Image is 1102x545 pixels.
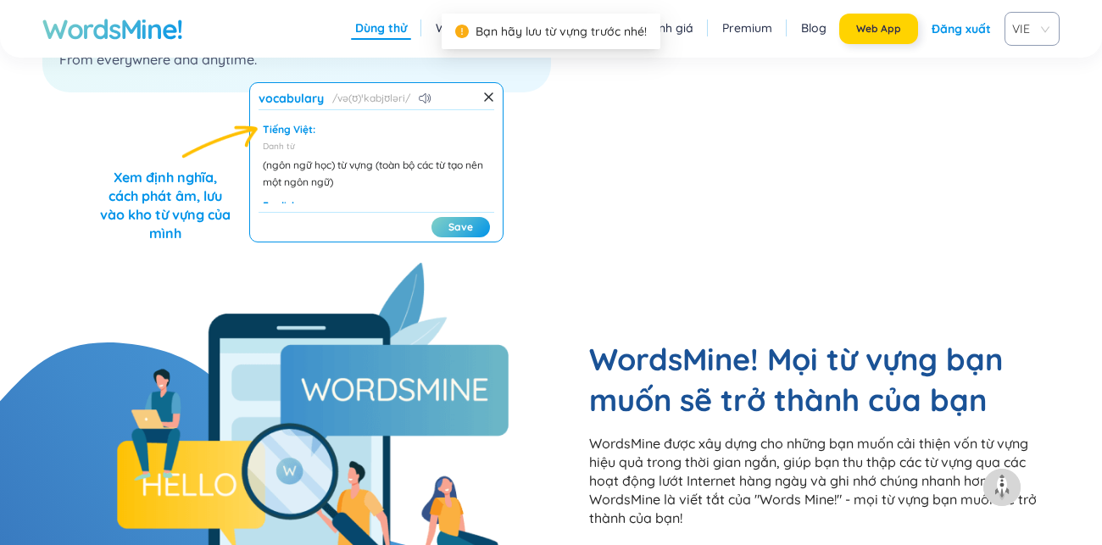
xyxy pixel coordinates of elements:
[436,19,529,36] a: WordsMine! là gì
[932,14,991,44] div: Đăng xuất
[988,474,1016,501] img: to top
[722,19,772,36] a: Premium
[332,92,410,105] span: və(ʊ)ˈkabjʊləri
[801,19,826,36] a: Blog
[42,12,183,46] a: WordsMine!
[263,199,490,213] div: English:
[476,24,647,39] span: Bạn hãy lưu từ vựng trước nhé!
[856,22,901,36] span: Web App
[263,157,490,191] div: (ngôn ngữ học) từ vựng (toàn bộ các từ tạo nên một ngôn ngữ)
[1012,16,1045,42] span: VIE
[59,50,534,69] p: From everywhere and anytime.
[259,92,324,105] h1: vocabulary
[431,217,490,237] button: Save
[839,14,918,44] button: Web App
[263,123,490,136] div: Tiếng Việt:
[643,19,693,36] a: Đánh giá
[589,339,1047,420] h2: WordsMine! Mọi từ vựng bạn muốn sẽ trở thành của bạn
[263,141,490,153] div: Danh từ
[455,25,469,38] span: exclamation-circle
[355,19,407,36] a: Dùng thử
[589,434,1047,527] p: WordsMine được xây dựng cho những bạn muốn cải thiện vốn từ vựng hiệu quả trong thời gian ngắn, g...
